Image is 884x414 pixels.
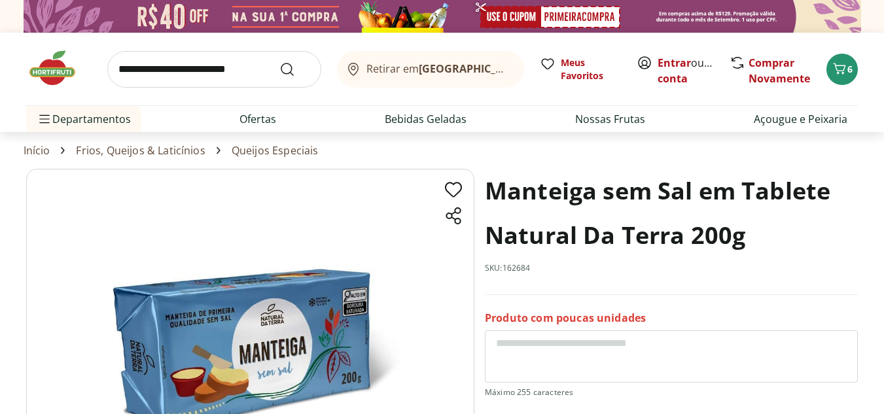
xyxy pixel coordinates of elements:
[366,63,511,75] span: Retirar em
[239,111,276,127] a: Ofertas
[485,169,858,258] h1: Manteiga sem Sal em Tablete Natural Da Terra 200g
[232,145,319,156] a: Queijos Especiais
[561,56,621,82] span: Meus Favoritos
[749,56,810,86] a: Comprar Novamente
[575,111,645,127] a: Nossas Frutas
[540,56,621,82] a: Meus Favoritos
[385,111,467,127] a: Bebidas Geladas
[754,111,847,127] a: Açougue e Peixaria
[26,48,92,88] img: Hortifruti
[847,63,853,75] span: 6
[658,55,716,86] span: ou
[107,51,321,88] input: search
[419,61,639,76] b: [GEOGRAPHIC_DATA]/[GEOGRAPHIC_DATA]
[658,56,691,70] a: Entrar
[24,145,50,156] a: Início
[485,311,646,325] p: Produto com poucas unidades
[279,61,311,77] button: Submit Search
[76,145,205,156] a: Frios, Queijos & Laticínios
[826,54,858,85] button: Carrinho
[37,103,131,135] span: Departamentos
[337,51,524,88] button: Retirar em[GEOGRAPHIC_DATA]/[GEOGRAPHIC_DATA]
[658,56,730,86] a: Criar conta
[485,263,531,273] p: SKU: 162684
[37,103,52,135] button: Menu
